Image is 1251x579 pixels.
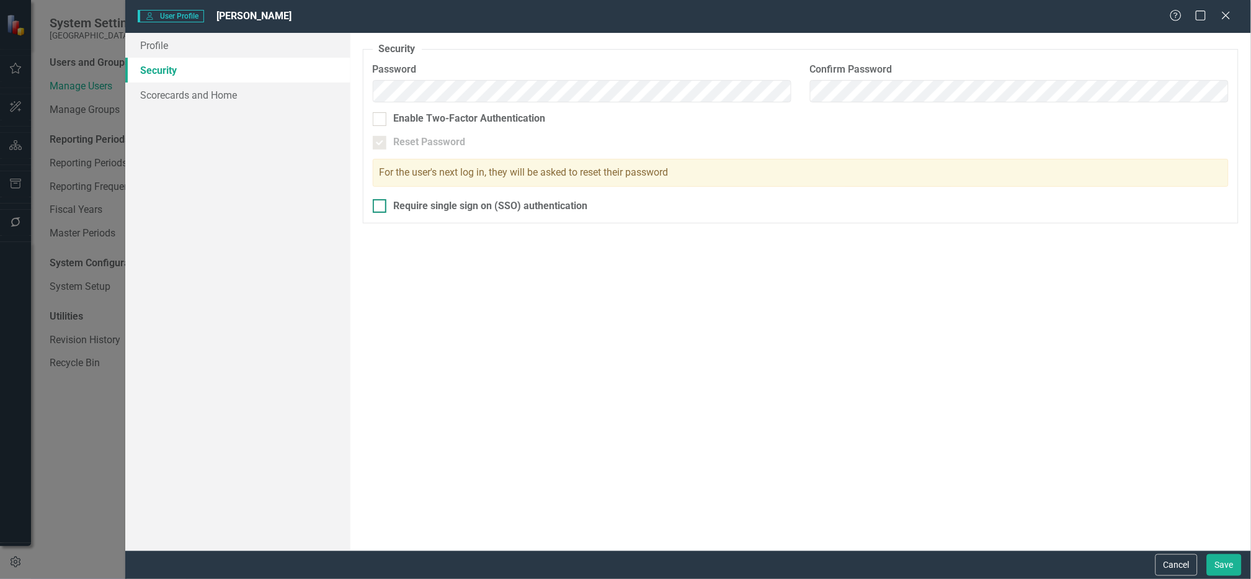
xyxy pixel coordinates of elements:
[1155,554,1198,576] button: Cancel
[394,135,466,150] div: Reset Password
[125,83,350,107] a: Scorecards and Home
[125,58,350,83] a: Security
[125,33,350,58] a: Profile
[138,10,204,22] span: User Profile
[1207,554,1242,576] button: Save
[216,10,292,22] span: [PERSON_NAME]
[373,63,791,77] label: Password
[394,199,588,213] div: Require single sign on (SSO) authentication
[373,42,422,56] legend: Security
[810,63,1229,77] label: Confirm Password
[394,112,546,126] div: Enable Two-Factor Authentication
[373,159,1229,187] div: For the user's next log in, they will be asked to reset their password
